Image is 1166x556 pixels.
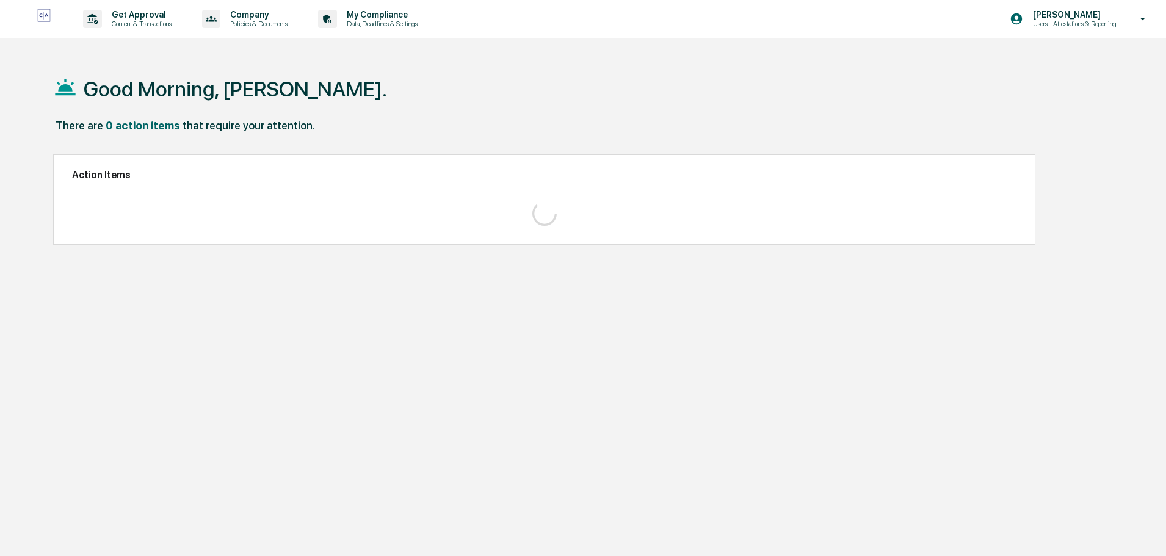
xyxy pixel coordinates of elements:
[84,77,387,101] h1: Good Morning, [PERSON_NAME].
[1023,10,1123,20] p: [PERSON_NAME]
[1023,20,1123,28] p: Users - Attestations & Reporting
[102,20,178,28] p: Content & Transactions
[183,119,315,132] div: that require your attention.
[220,20,294,28] p: Policies & Documents
[72,169,1016,181] h2: Action Items
[106,119,180,132] div: 0 action items
[337,10,424,20] p: My Compliance
[337,20,424,28] p: Data, Deadlines & Settings
[102,10,178,20] p: Get Approval
[29,9,59,29] img: logo
[56,119,103,132] div: There are
[220,10,294,20] p: Company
